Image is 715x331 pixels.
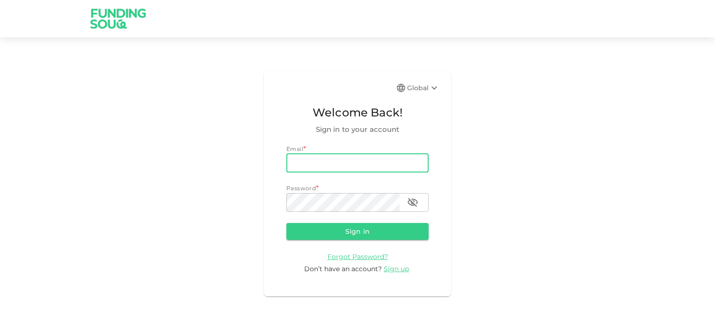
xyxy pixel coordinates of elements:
span: Forgot Password? [328,252,388,261]
span: Welcome Back! [286,104,429,122]
span: Password [286,185,316,192]
div: Global [407,82,440,94]
a: Forgot Password? [328,252,388,261]
button: Sign in [286,223,429,240]
span: Don’t have an account? [304,265,382,273]
span: Sign in to your account [286,124,429,135]
span: Sign up [384,265,409,273]
input: email [286,154,429,173]
span: Email [286,145,303,152]
input: password [286,193,400,212]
